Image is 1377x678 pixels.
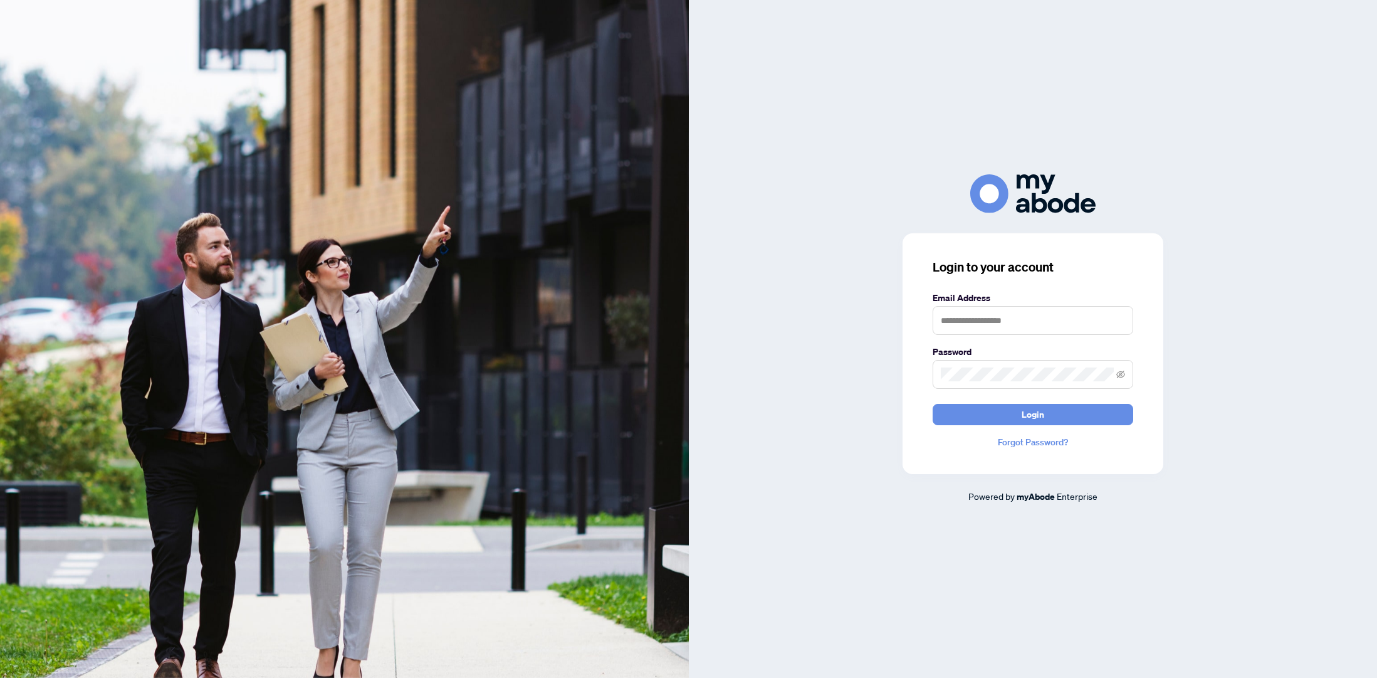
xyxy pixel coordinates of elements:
h3: Login to your account [933,258,1133,276]
span: Enterprise [1057,490,1097,502]
img: ma-logo [970,174,1096,213]
a: Forgot Password? [933,435,1133,449]
span: Login [1022,405,1044,425]
span: eye-invisible [1116,370,1125,379]
a: myAbode [1017,490,1055,504]
label: Password [933,345,1133,359]
button: Login [933,404,1133,425]
span: Powered by [968,490,1015,502]
label: Email Address [933,291,1133,305]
